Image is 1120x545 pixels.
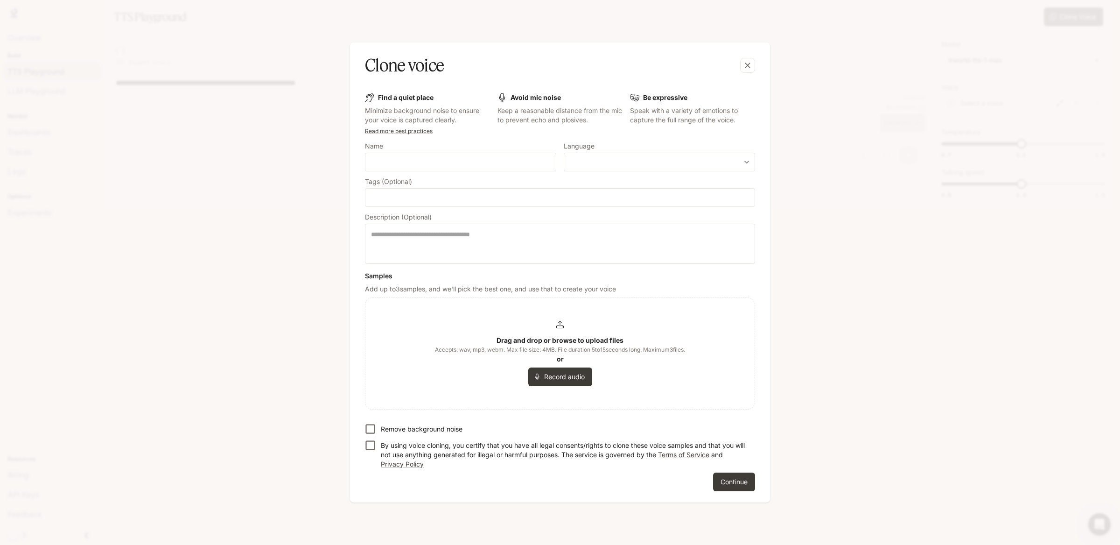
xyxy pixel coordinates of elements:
[365,284,755,294] p: Add up to 3 samples, and we'll pick the best one, and use that to create your voice
[658,451,709,459] a: Terms of Service
[365,54,444,77] h5: Clone voice
[378,93,434,101] b: Find a quiet place
[365,214,432,220] p: Description (Optional)
[713,473,755,491] button: Continue
[381,460,424,468] a: Privacy Policy
[497,106,623,125] p: Keep a reasonable distance from the mic to prevent echo and plosives.
[497,336,623,344] b: Drag and drop or browse to upload files
[365,143,383,149] p: Name
[564,157,755,167] div: ​
[365,271,755,281] h6: Samples
[365,106,490,125] p: Minimize background noise to ensure your voice is captured clearly.
[435,345,685,354] span: Accepts: wav, mp3, webm. Max file size: 4MB. File duration 5 to 15 seconds long. Maximum 3 files.
[381,441,748,469] p: By using voice cloning, you certify that you have all legal consents/rights to clone these voice ...
[381,425,462,434] p: Remove background noise
[365,178,412,185] p: Tags (Optional)
[528,368,592,386] button: Record audio
[365,127,433,134] a: Read more best practices
[643,93,687,101] b: Be expressive
[511,93,561,101] b: Avoid mic noise
[630,106,755,125] p: Speak with a variety of emotions to capture the full range of the voice.
[557,355,564,363] b: or
[564,143,595,149] p: Language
